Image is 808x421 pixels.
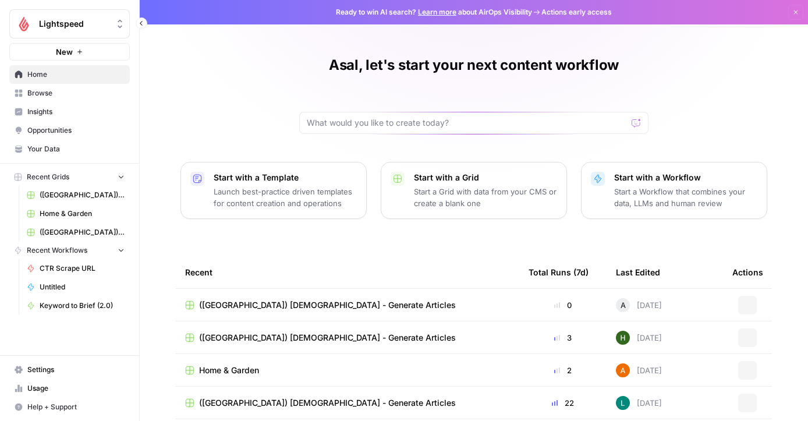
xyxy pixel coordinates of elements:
h1: Asal, let's start your next content workflow [329,56,619,75]
div: Total Runs (7d) [529,256,589,288]
img: 8c87fa9lbfqgy9g50y7q29s4xs59 [616,331,630,345]
a: Keyword to Brief (2.0) [22,296,130,315]
span: Home & Garden [40,208,125,219]
a: ([GEOGRAPHIC_DATA]) [DEMOGRAPHIC_DATA] - Generate Articles [185,397,510,409]
button: Help + Support [9,398,130,416]
span: Usage [27,383,125,394]
button: Start with a TemplateLaunch best-practice driven templates for content creation and operations [180,162,367,219]
button: Start with a WorkflowStart a Workflow that combines your data, LLMs and human review [581,162,767,219]
button: Workspace: Lightspeed [9,9,130,38]
span: ([GEOGRAPHIC_DATA]) [DEMOGRAPHIC_DATA] - Generate Articles [40,227,125,238]
span: Browse [27,88,125,98]
span: CTR Scrape URL [40,263,125,274]
span: New [56,46,73,58]
div: 0 [529,299,597,311]
button: Recent Grids [9,168,130,186]
span: ([GEOGRAPHIC_DATA]) [DEMOGRAPHIC_DATA] - Generate Articles [199,397,456,409]
button: Recent Workflows [9,242,130,259]
span: Untitled [40,282,125,292]
span: Home & Garden [199,365,259,376]
img: n7ufqqrt5jcwspw4pce0myp7nhj2 [616,363,630,377]
span: Keyword to Brief (2.0) [40,300,125,311]
p: Start a Workflow that combines your data, LLMs and human review [614,186,757,209]
a: Home & Garden [22,204,130,223]
a: Learn more [418,8,456,16]
img: kyw61p6127wv3z0ejzwmwdf0nglq [616,396,630,410]
div: Actions [732,256,763,288]
div: 22 [529,397,597,409]
span: Lightspeed [39,18,109,30]
span: Insights [27,107,125,117]
span: Actions early access [541,7,612,17]
span: ([GEOGRAPHIC_DATA]) [DEMOGRAPHIC_DATA] - Generate Articles [199,299,456,311]
p: Start a Grid with data from your CMS or create a blank one [414,186,557,209]
a: Untitled [22,278,130,296]
div: Last Edited [616,256,660,288]
p: Start with a Workflow [614,172,757,183]
div: [DATE] [616,363,662,377]
div: [DATE] [616,298,662,312]
a: ([GEOGRAPHIC_DATA]) [DEMOGRAPHIC_DATA] - Generate Articles [22,186,130,204]
span: A [621,299,626,311]
a: Usage [9,379,130,398]
p: Start with a Grid [414,172,557,183]
button: New [9,43,130,61]
span: Your Data [27,144,125,154]
span: Recent Workflows [27,245,87,256]
div: 2 [529,365,597,376]
a: Insights [9,102,130,121]
a: ([GEOGRAPHIC_DATA]) [DEMOGRAPHIC_DATA] - Generate Articles [185,299,510,311]
a: Opportunities [9,121,130,140]
button: Start with a GridStart a Grid with data from your CMS or create a blank one [381,162,567,219]
input: What would you like to create today? [307,117,627,129]
a: Your Data [9,140,130,158]
span: Opportunities [27,125,125,136]
a: ([GEOGRAPHIC_DATA]) [DEMOGRAPHIC_DATA] - Generate Articles [22,223,130,242]
div: Recent [185,256,510,288]
span: Settings [27,365,125,375]
img: Lightspeed Logo [13,13,34,34]
span: Home [27,69,125,80]
span: Help + Support [27,402,125,412]
div: [DATE] [616,331,662,345]
a: CTR Scrape URL [22,259,130,278]
a: Home & Garden [185,365,510,376]
span: ([GEOGRAPHIC_DATA]) [DEMOGRAPHIC_DATA] - Generate Articles [40,190,125,200]
span: ([GEOGRAPHIC_DATA]) [DEMOGRAPHIC_DATA] - Generate Articles [199,332,456,344]
p: Launch best-practice driven templates for content creation and operations [214,186,357,209]
div: 3 [529,332,597,344]
a: Settings [9,360,130,379]
p: Start with a Template [214,172,357,183]
a: Browse [9,84,130,102]
div: [DATE] [616,396,662,410]
span: Ready to win AI search? about AirOps Visibility [336,7,532,17]
a: Home [9,65,130,84]
a: ([GEOGRAPHIC_DATA]) [DEMOGRAPHIC_DATA] - Generate Articles [185,332,510,344]
span: Recent Grids [27,172,69,182]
